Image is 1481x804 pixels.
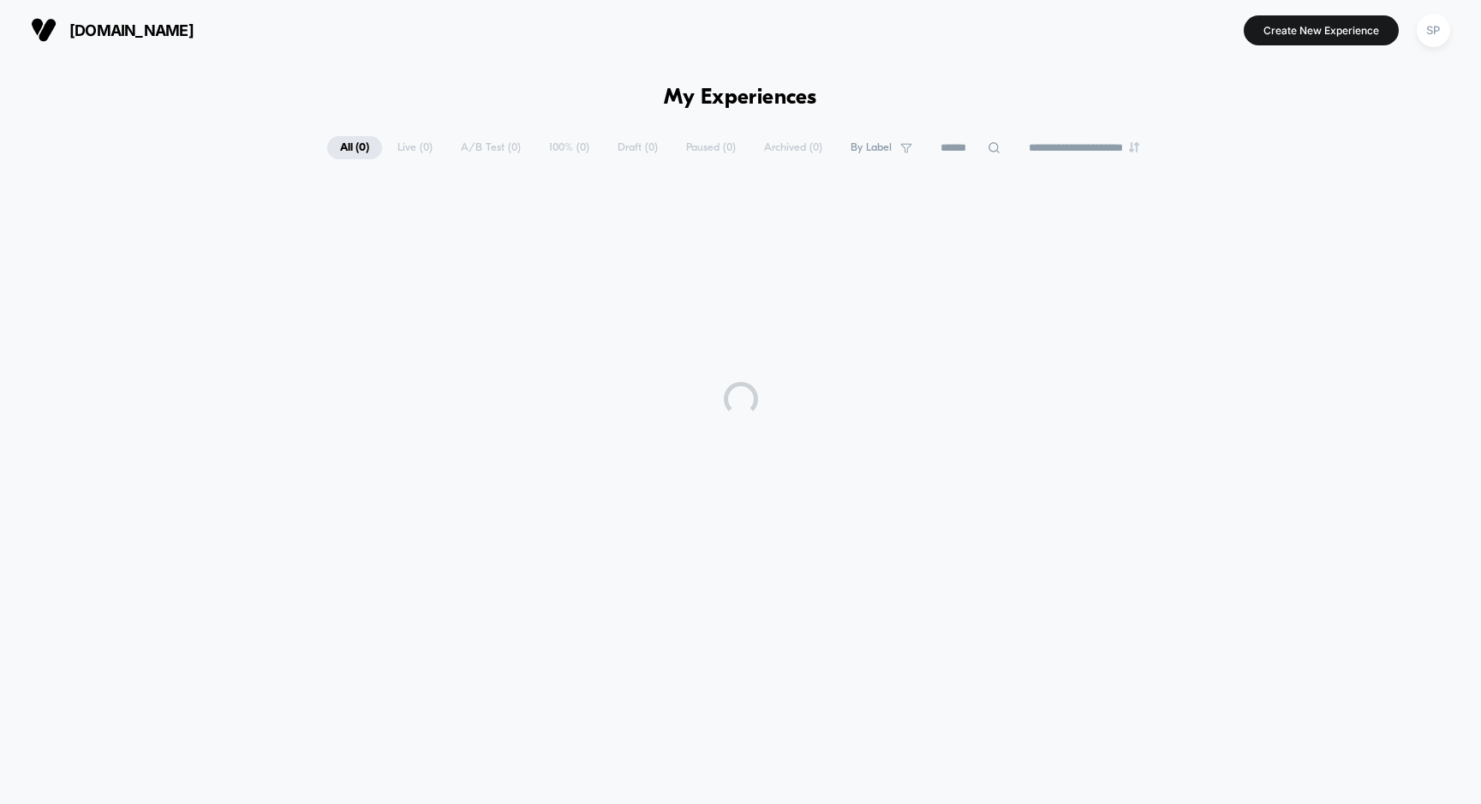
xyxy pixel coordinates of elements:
span: All ( 0 ) [327,136,382,159]
img: end [1129,142,1139,152]
button: SP [1412,13,1455,48]
span: [DOMAIN_NAME] [69,21,194,39]
button: [DOMAIN_NAME] [26,16,199,44]
h1: My Experiences [664,86,817,110]
div: SP [1417,14,1450,47]
button: Create New Experience [1244,15,1399,45]
span: By Label [851,141,892,154]
img: Visually logo [31,17,57,43]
